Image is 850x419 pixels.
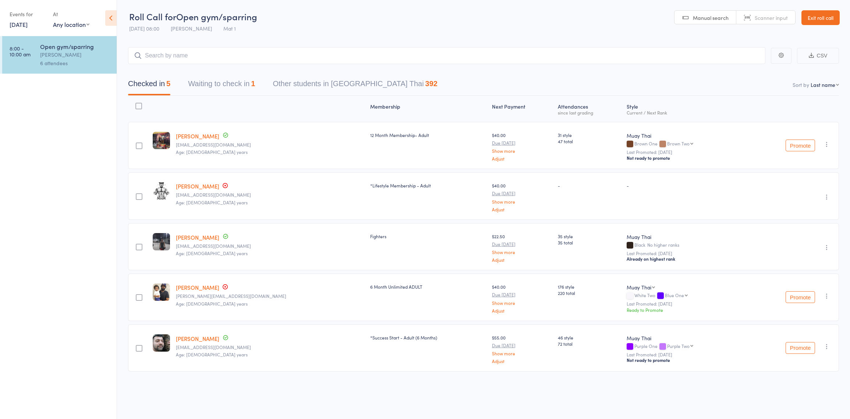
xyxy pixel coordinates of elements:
[367,99,489,119] div: Membership
[492,300,552,305] a: Show more
[627,141,742,147] div: Brown One
[627,182,742,189] div: -
[370,233,486,239] div: Fighters
[558,341,621,347] span: 72 total
[176,142,364,147] small: jordanclaytonnelson@protonmail.com
[153,132,170,149] img: image1734733287.png
[627,284,651,291] div: Muay Thai
[176,335,219,342] a: [PERSON_NAME]
[627,155,742,161] div: Not ready to promote
[786,291,815,303] button: Promote
[128,47,765,64] input: Search by name
[786,342,815,354] button: Promote
[489,99,555,119] div: Next Payment
[492,351,552,356] a: Show more
[558,132,621,138] span: 31 style
[693,14,729,21] span: Manual search
[667,344,690,348] div: Purple Two
[811,81,835,88] div: Last name
[492,233,552,262] div: $22.50
[627,242,742,249] div: Black
[558,239,621,246] span: 35 total
[223,25,236,32] span: Mat 1
[627,251,742,256] small: Last Promoted: [DATE]
[627,352,742,357] small: Last Promoted: [DATE]
[166,80,170,88] div: 5
[492,156,552,161] a: Adjust
[176,199,248,205] span: Age: [DEMOGRAPHIC_DATA] years
[801,10,840,25] a: Exit roll call
[492,140,552,145] small: Due [DATE]
[10,8,46,20] div: Events for
[10,45,31,57] time: 8:00 - 10:00 am
[153,182,170,200] img: image1665222770.png
[492,207,552,212] a: Adjust
[176,293,364,299] small: Sione.92.ramode@gmail.com
[558,110,621,115] div: since last grading
[129,10,176,22] span: Roll Call for
[370,182,486,189] div: *Lifestyle Membership - Adult
[797,48,839,64] button: CSV
[153,284,170,301] img: image1674635285.png
[558,290,621,296] span: 220 total
[627,256,742,262] div: Already on highest rank
[273,76,438,95] button: Other students in [GEOGRAPHIC_DATA] Thai392
[492,343,552,348] small: Due [DATE]
[627,233,742,240] div: Muay Thai
[176,243,364,249] small: Jacobjamesknights@gmail.com
[627,132,742,139] div: Muay Thai
[153,334,170,352] img: image1723521803.png
[176,284,219,291] a: [PERSON_NAME]
[188,76,255,95] button: Waiting to check in1
[251,80,255,88] div: 1
[627,110,742,115] div: Current / Next Rank
[176,233,219,241] a: [PERSON_NAME]
[370,132,486,138] div: 12 Month Membership- Adult
[176,10,257,22] span: Open gym/sparring
[53,8,89,20] div: At
[665,293,684,297] div: Blue One
[492,242,552,247] small: Due [DATE]
[176,192,364,197] small: tjk04764@gmail.com
[370,284,486,290] div: 6 Month Unlimited ADULT
[492,148,552,153] a: Show more
[555,99,624,119] div: Atten­dances
[492,132,552,161] div: $40.00
[492,257,552,262] a: Adjust
[558,334,621,341] span: 46 style
[624,99,745,119] div: Style
[176,132,219,140] a: [PERSON_NAME]
[492,199,552,204] a: Show more
[40,59,110,67] div: 6 attendees
[627,334,742,342] div: Muay Thai
[627,293,742,299] div: White Two
[176,149,248,155] span: Age: [DEMOGRAPHIC_DATA] years
[492,292,552,297] small: Due [DATE]
[667,141,690,146] div: Brown Two
[128,76,170,95] button: Checked in5
[129,25,159,32] span: [DATE] 08:00
[786,140,815,151] button: Promote
[53,20,89,28] div: Any location
[647,242,679,248] span: No higher ranks
[176,345,364,350] small: jehansher.wali@gmail.com
[558,233,621,239] span: 35 style
[755,14,788,21] span: Scanner input
[2,36,117,74] a: 8:00 -10:00 amOpen gym/sparring[PERSON_NAME]6 attendees
[627,344,742,350] div: Purple One
[153,233,170,250] img: image1566852437.png
[176,250,248,256] span: Age: [DEMOGRAPHIC_DATA] years
[492,191,552,196] small: Due [DATE]
[627,307,742,313] div: Ready to Promote
[171,25,212,32] span: [PERSON_NAME]
[370,334,486,341] div: *Success Start - Adult (6 Months)
[40,42,110,50] div: Open gym/sparring
[627,301,742,306] small: Last Promoted: [DATE]
[40,50,110,59] div: [PERSON_NAME]
[492,308,552,313] a: Adjust
[10,20,28,28] a: [DATE]
[627,357,742,363] div: Not ready to promote
[558,138,621,144] span: 47 total
[492,284,552,313] div: $40.00
[492,250,552,254] a: Show more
